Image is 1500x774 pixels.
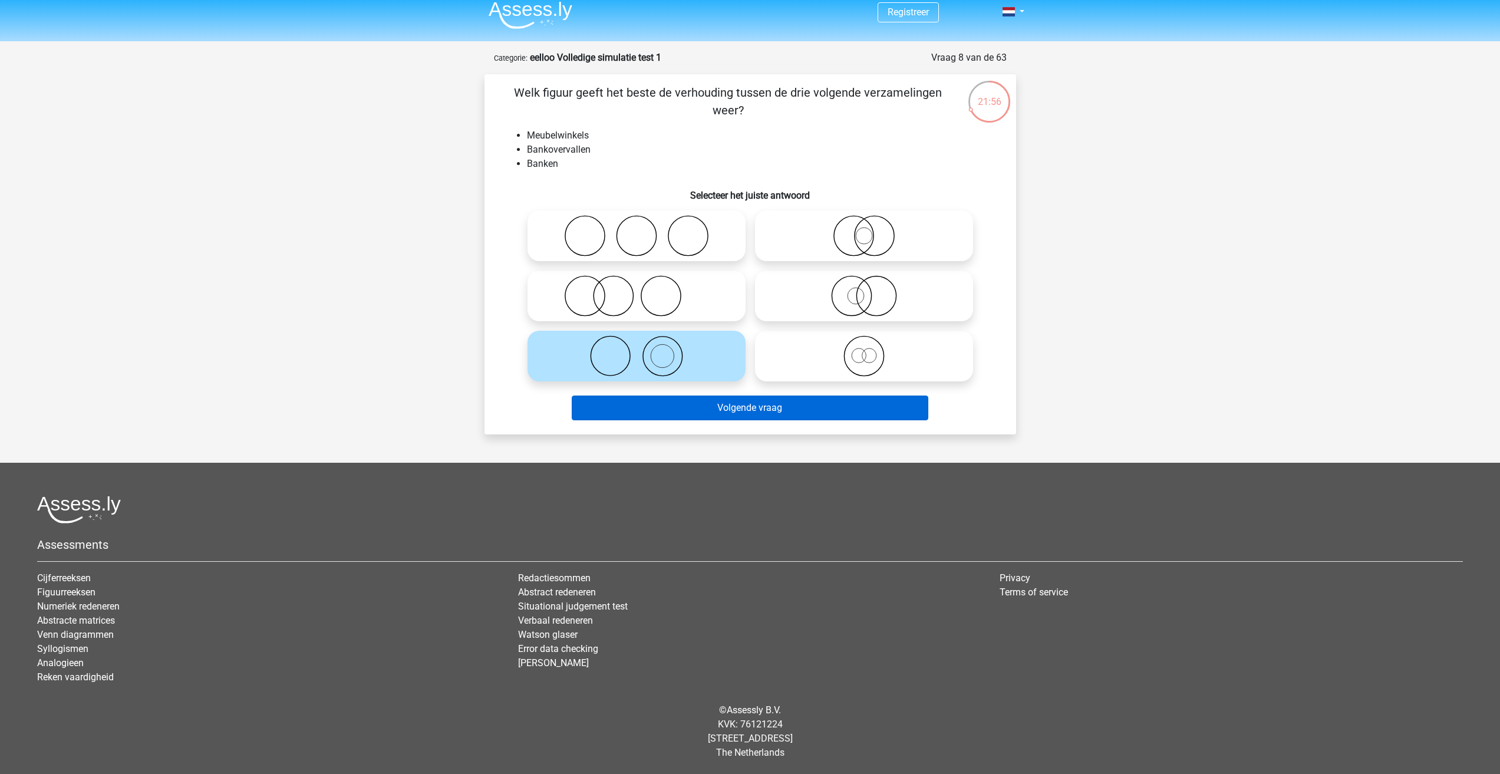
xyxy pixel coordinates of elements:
[518,572,591,584] a: Redactiesommen
[503,84,953,119] p: Welk figuur geeft het beste de verhouding tussen de drie volgende verzamelingen weer?
[888,6,929,18] a: Registreer
[1000,572,1030,584] a: Privacy
[37,538,1463,552] h5: Assessments
[527,129,997,143] li: Meubelwinkels
[489,1,572,29] img: Assessly
[518,601,628,612] a: Situational judgement test
[37,601,120,612] a: Numeriek redeneren
[37,587,95,598] a: Figuurreeksen
[727,704,781,716] a: Assessly B.V.
[37,615,115,626] a: Abstracte matrices
[518,629,578,640] a: Watson glaser
[37,643,88,654] a: Syllogismen
[572,396,928,420] button: Volgende vraag
[1000,587,1068,598] a: Terms of service
[37,629,114,640] a: Venn diagrammen
[518,657,589,668] a: [PERSON_NAME]
[518,615,593,626] a: Verbaal redeneren
[494,54,528,62] small: Categorie:
[37,671,114,683] a: Reken vaardigheid
[530,52,661,63] strong: eelloo Volledige simulatie test 1
[28,694,1472,769] div: © KVK: 76121224 [STREET_ADDRESS] The Netherlands
[527,143,997,157] li: Bankovervallen
[527,157,997,171] li: Banken
[518,587,596,598] a: Abstract redeneren
[967,80,1011,109] div: 21:56
[503,180,997,201] h6: Selecteer het juiste antwoord
[518,643,598,654] a: Error data checking
[37,572,91,584] a: Cijferreeksen
[931,51,1007,65] div: Vraag 8 van de 63
[37,496,121,523] img: Assessly logo
[37,657,84,668] a: Analogieen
